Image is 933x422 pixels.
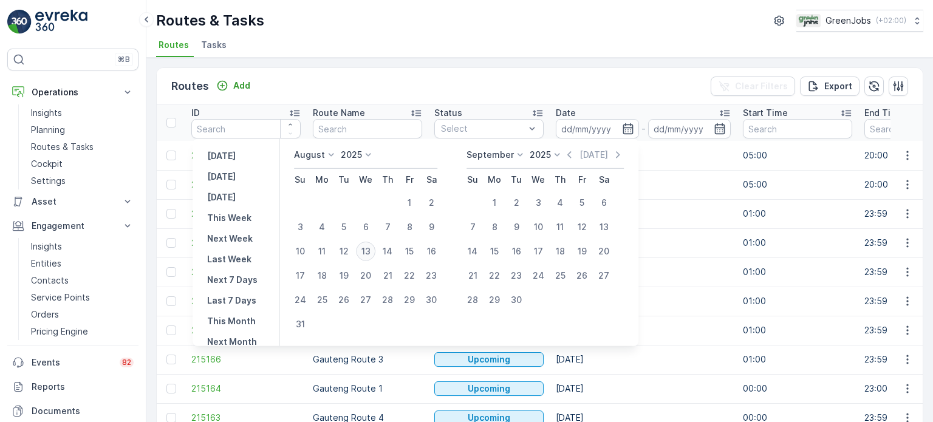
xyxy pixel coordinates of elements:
[191,266,301,278] span: 215169
[505,169,527,191] th: Tuesday
[31,308,59,321] p: Orders
[737,199,858,228] td: 01:00
[378,266,397,285] div: 21
[507,193,526,213] div: 2
[191,295,301,307] a: 215168
[166,238,176,248] div: Toggle Row Selected
[307,345,428,374] td: Gauteng Route 3
[550,316,737,345] td: [DATE]
[572,193,592,213] div: 5
[507,290,526,310] div: 30
[202,273,262,287] button: Next 7 Days
[550,345,737,374] td: [DATE]
[312,290,332,310] div: 25
[202,190,241,205] button: Tomorrow
[800,77,860,96] button: Export
[26,138,138,155] a: Routes & Tasks
[166,151,176,160] div: Toggle Row Selected
[463,242,482,261] div: 14
[550,199,737,228] td: [DATE]
[398,169,420,191] th: Friday
[463,266,482,285] div: 21
[422,217,441,237] div: 9
[648,119,731,138] input: dd/mm/yyyy
[507,217,526,237] div: 9
[737,141,858,170] td: 05:00
[420,169,442,191] th: Saturday
[356,290,375,310] div: 27
[191,237,301,249] span: 215170
[26,155,138,172] a: Cockpit
[550,170,737,199] td: [DATE]
[434,352,544,367] button: Upcoming
[572,266,592,285] div: 26
[485,290,504,310] div: 29
[290,266,310,285] div: 17
[191,353,301,366] span: 215166
[550,242,570,261] div: 18
[737,374,858,403] td: 00:00
[334,266,354,285] div: 19
[485,266,504,285] div: 22
[550,374,737,403] td: [DATE]
[422,193,441,213] div: 2
[26,255,138,272] a: Entities
[400,290,419,310] div: 29
[171,78,209,95] p: Routes
[796,10,923,32] button: GreenJobs(+02:00)
[202,314,261,328] button: This Month
[31,257,61,270] p: Entities
[191,208,301,220] a: 215171
[191,383,301,395] a: 215164
[207,315,256,327] p: This Month
[166,267,176,277] div: Toggle Row Selected
[355,169,377,191] th: Wednesday
[31,158,63,170] p: Cockpit
[202,231,258,246] button: Next Week
[191,107,200,119] p: ID
[191,149,301,162] a: 215257
[7,10,32,34] img: logo
[31,175,66,187] p: Settings
[31,240,62,253] p: Insights
[549,169,571,191] th: Thursday
[737,257,858,287] td: 01:00
[31,274,69,287] p: Contacts
[556,107,576,119] p: Date
[166,325,176,335] div: Toggle Row Selected
[31,141,94,153] p: Routes & Tasks
[307,374,428,403] td: Gauteng Route 1
[26,172,138,189] a: Settings
[31,325,88,338] p: Pricing Engine
[32,405,134,417] p: Documents
[290,217,310,237] div: 3
[468,353,510,366] p: Upcoming
[550,217,570,237] div: 11
[571,169,593,191] th: Friday
[422,266,441,285] div: 23
[207,294,256,307] p: Last 7 Days
[26,272,138,289] a: Contacts
[7,189,138,214] button: Asset
[530,149,551,161] p: 2025
[26,104,138,121] a: Insights
[202,149,241,163] button: Yesterday
[400,193,419,213] div: 1
[594,242,613,261] div: 20
[528,193,548,213] div: 3
[378,217,397,237] div: 7
[434,107,462,119] p: Status
[122,358,131,367] p: 82
[737,316,858,345] td: 01:00
[32,220,114,232] p: Engagement
[207,212,251,224] p: This Week
[290,315,310,334] div: 31
[550,141,737,170] td: [DATE]
[484,169,505,191] th: Monday
[202,211,256,225] button: This Week
[594,266,613,285] div: 27
[294,149,325,161] p: August
[825,15,871,27] p: GreenJobs
[876,16,906,26] p: ( +02:00 )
